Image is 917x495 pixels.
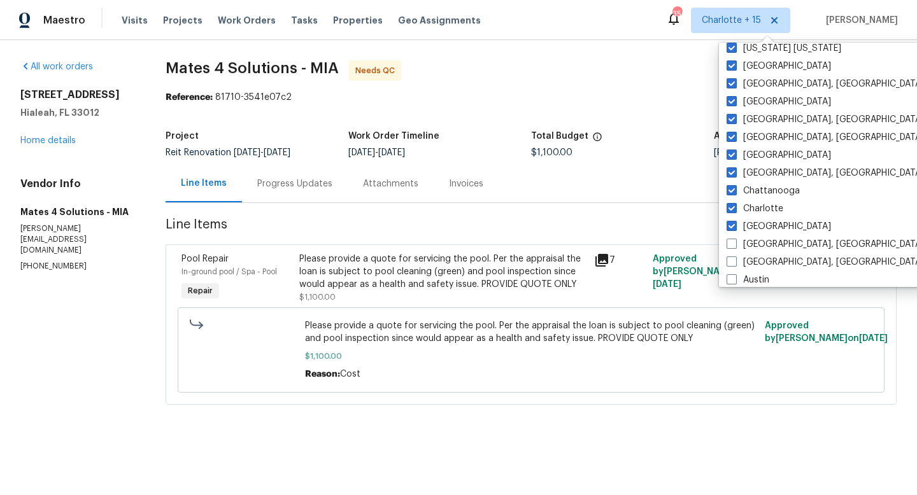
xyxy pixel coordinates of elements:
[727,149,831,162] label: [GEOGRAPHIC_DATA]
[305,319,757,345] span: Please provide a quote for servicing the pool. Per the appraisal the loan is subject to pool clea...
[234,148,260,157] span: [DATE]
[592,132,602,148] span: The total cost of line items that have been proposed by Opendoor. This sum includes line items th...
[234,148,290,157] span: -
[291,16,318,25] span: Tasks
[20,178,135,190] h4: Vendor Info
[594,253,645,268] div: 7
[727,220,831,233] label: [GEOGRAPHIC_DATA]
[765,321,888,343] span: Approved by [PERSON_NAME] on
[727,185,800,197] label: Chattanooga
[166,93,213,102] b: Reference:
[727,202,783,215] label: Charlotte
[859,334,888,343] span: [DATE]
[299,293,336,301] span: $1,100.00
[449,178,483,190] div: Invoices
[181,177,227,190] div: Line Items
[531,148,572,157] span: $1,100.00
[305,370,340,379] span: Reason:
[166,148,290,157] span: Reit Renovation
[340,370,360,379] span: Cost
[181,268,277,275] span: In-ground pool / Spa - Pool
[702,14,761,27] span: Charlotte + 15
[363,178,418,190] div: Attachments
[264,148,290,157] span: [DATE]
[20,223,135,256] p: [PERSON_NAME][EMAIL_ADDRESS][DOMAIN_NAME]
[727,60,831,73] label: [GEOGRAPHIC_DATA]
[163,14,203,27] span: Projects
[218,14,276,27] span: Work Orders
[183,284,218,297] span: Repair
[166,60,339,76] span: Mates 4 Solutions - MIA
[727,95,831,108] label: [GEOGRAPHIC_DATA]
[20,88,135,101] h2: [STREET_ADDRESS]
[714,132,778,141] h5: Assigned HPM
[122,14,148,27] span: Visits
[20,261,135,272] p: [PHONE_NUMBER]
[166,218,828,242] span: Line Items
[821,14,898,27] span: [PERSON_NAME]
[653,280,681,289] span: [DATE]
[166,132,199,141] h5: Project
[398,14,481,27] span: Geo Assignments
[727,274,769,286] label: Austin
[355,64,400,77] span: Needs QC
[305,350,757,363] span: $1,100.00
[714,148,897,157] div: [PERSON_NAME]
[257,178,332,190] div: Progress Updates
[20,106,135,119] h5: Hialeah, FL 33012
[43,14,85,27] span: Maestro
[333,14,383,27] span: Properties
[348,148,405,157] span: -
[653,254,747,289] span: Approved by [PERSON_NAME] on
[299,253,586,291] div: Please provide a quote for servicing the pool. Per the appraisal the loan is subject to pool clea...
[531,132,588,141] h5: Total Budget
[727,42,841,55] label: [US_STATE] [US_STATE]
[20,206,135,218] h5: Mates 4 Solutions - MIA
[20,62,93,71] a: All work orders
[348,148,375,157] span: [DATE]
[348,132,439,141] h5: Work Order Timeline
[166,91,897,104] div: 81710-3541e07c2
[20,136,76,145] a: Home details
[672,8,681,20] div: 356
[181,254,229,263] span: Pool Repair
[378,148,405,157] span: [DATE]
